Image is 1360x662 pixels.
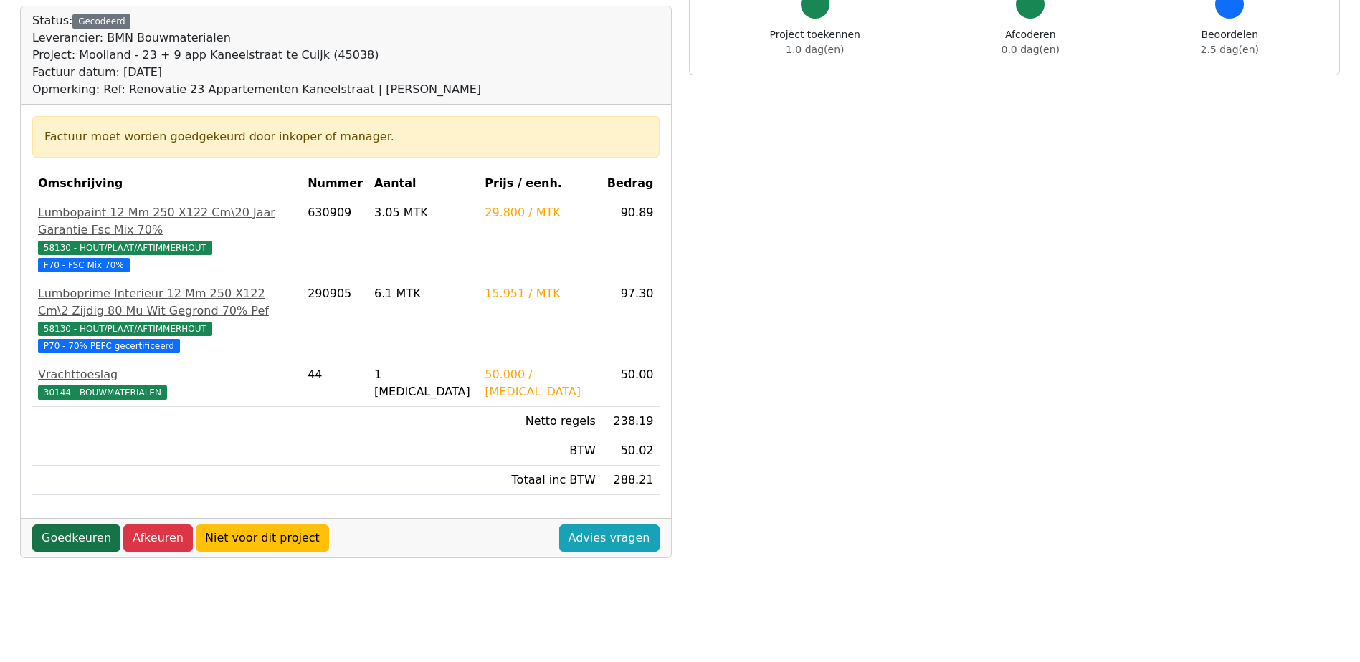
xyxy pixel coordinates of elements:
div: Factuur datum: [DATE] [32,64,481,81]
td: 50.00 [601,360,660,407]
a: Advies vragen [559,524,660,552]
div: Factuur moet worden goedgekeurd door inkoper of manager. [44,128,647,145]
a: Goedkeuren [32,524,120,552]
a: Niet voor dit project [196,524,329,552]
th: Omschrijving [32,169,302,198]
div: 3.05 MTK [374,204,473,221]
div: Leverancier: BMN Bouwmaterialen [32,29,481,47]
div: Project: Mooiland - 23 + 9 app Kaneelstraat te Cuijk (45038) [32,47,481,64]
span: 2.5 dag(en) [1201,44,1259,55]
span: 1.0 dag(en) [786,44,844,55]
a: Lumbopaint 12 Mm 250 X122 Cm\20 Jaar Garantie Fsc Mix 70%58130 - HOUT/PLAAT/AFTIMMERHOUT F70 - FS... [38,204,296,273]
a: Lumboprime Interieur 12 Mm 250 X122 Cm\2 Zijdig 80 Mu Wit Gegrond 70% Pef58130 - HOUT/PLAAT/AFTIM... [38,285,296,354]
div: Lumbopaint 12 Mm 250 X122 Cm\20 Jaar Garantie Fsc Mix 70% [38,204,296,239]
div: Lumboprime Interieur 12 Mm 250 X122 Cm\2 Zijdig 80 Mu Wit Gegrond 70% Pef [38,285,296,320]
td: 97.30 [601,279,660,360]
span: 58130 - HOUT/PLAAT/AFTIMMERHOUT [38,241,212,255]
td: 50.02 [601,436,660,466]
td: 290905 [302,279,368,360]
span: 30144 - BOUWMATERIALEN [38,385,167,400]
div: 50.000 / [MEDICAL_DATA] [485,366,596,400]
td: 288.21 [601,466,660,495]
div: Status: [32,12,481,98]
div: 6.1 MTK [374,285,473,302]
td: 630909 [302,198,368,279]
td: 238.19 [601,407,660,436]
td: BTW [479,436,601,466]
td: 90.89 [601,198,660,279]
div: 1 [MEDICAL_DATA] [374,366,473,400]
span: F70 - FSC Mix 70% [38,258,130,272]
td: 44 [302,360,368,407]
a: Afkeuren [123,524,193,552]
div: 29.800 / MTK [485,204,596,221]
span: 0.0 dag(en) [1002,44,1060,55]
td: Netto regels [479,407,601,436]
div: Project toekennen [770,27,860,57]
span: P70 - 70% PEFC gecertificeerd [38,339,180,353]
div: Gecodeerd [72,14,130,29]
a: Vrachttoeslag30144 - BOUWMATERIALEN [38,366,296,400]
div: Opmerking: Ref: Renovatie 23 Appartementen Kaneelstraat | [PERSON_NAME] [32,81,481,98]
div: Beoordelen [1201,27,1259,57]
th: Nummer [302,169,368,198]
th: Prijs / eenh. [479,169,601,198]
span: 58130 - HOUT/PLAAT/AFTIMMERHOUT [38,322,212,336]
th: Aantal [368,169,479,198]
div: Afcoderen [1002,27,1060,57]
td: Totaal inc BTW [479,466,601,495]
th: Bedrag [601,169,660,198]
div: 15.951 / MTK [485,285,596,302]
div: Vrachttoeslag [38,366,296,383]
